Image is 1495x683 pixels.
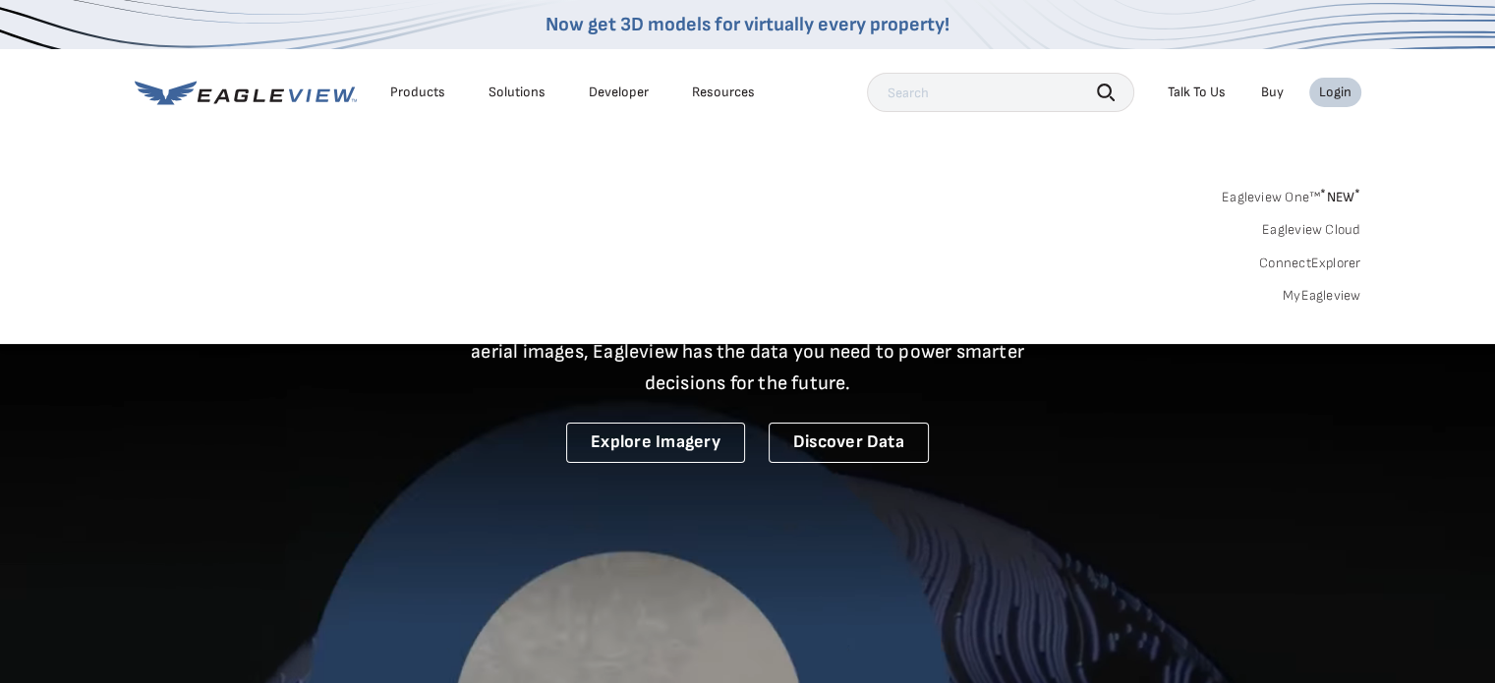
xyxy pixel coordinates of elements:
input: Search [867,73,1134,112]
a: Buy [1261,84,1284,101]
a: Eagleview One™*NEW* [1222,183,1361,205]
div: Login [1319,84,1351,101]
div: Resources [692,84,755,101]
div: Products [390,84,445,101]
a: ConnectExplorer [1259,255,1361,272]
a: Explore Imagery [566,423,745,463]
a: Eagleview Cloud [1262,221,1361,239]
a: Discover Data [769,423,929,463]
a: Developer [589,84,649,101]
a: MyEagleview [1283,287,1361,305]
p: A new era starts here. Built on more than 3.5 billion high-resolution aerial images, Eagleview ha... [447,305,1049,399]
div: Talk To Us [1168,84,1226,101]
div: Solutions [489,84,546,101]
span: NEW [1320,189,1360,205]
a: Now get 3D models for virtually every property! [546,13,949,36]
